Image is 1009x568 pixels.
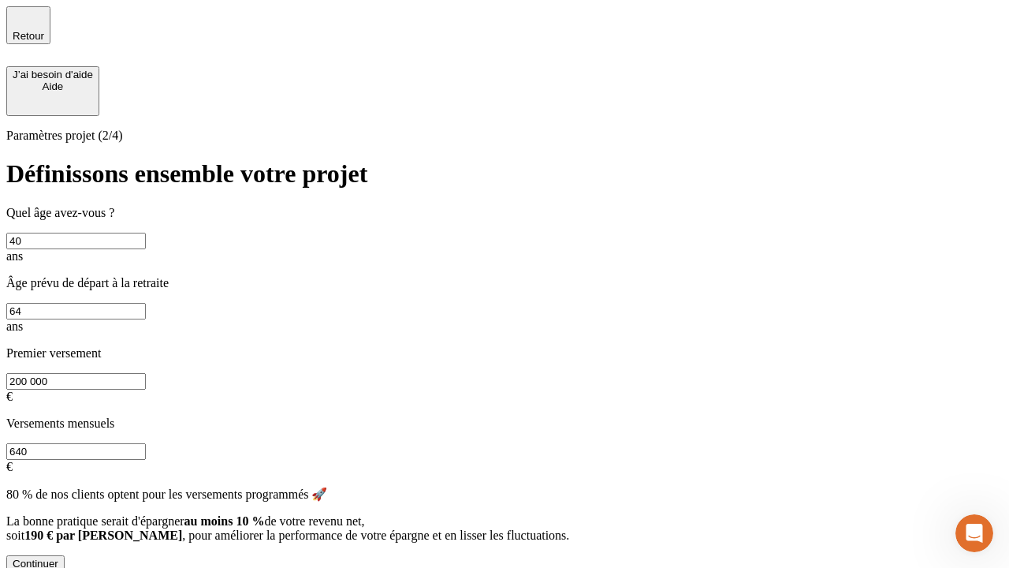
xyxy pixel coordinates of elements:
[6,206,1003,220] p: Quel âge avez-vous ?
[264,514,364,528] span: de votre revenu net,
[13,30,44,42] span: Retour
[24,529,182,542] span: 190 € par [PERSON_NAME]
[6,66,99,116] button: J’ai besoin d'aideAide
[6,129,1003,143] p: Paramètres projet (2/4)
[184,514,265,528] span: au moins 10 %
[182,529,569,542] span: , pour améliorer la performance de votre épargne et en lisser les fluctuations.
[955,514,993,552] iframe: Intercom live chat
[6,417,1003,431] p: Versements mensuels
[13,69,93,80] div: J’ai besoin d'aide
[6,249,23,263] span: ans
[6,529,24,542] span: soit
[6,319,23,333] span: ans
[6,514,184,528] span: La bonne pratique serait d'épargner
[13,80,93,92] div: Aide
[6,6,50,44] button: Retour
[6,487,1003,502] p: 80 % de nos clients optent pour les versements programmés 🚀
[6,390,13,403] span: €
[6,346,1003,361] p: Premier versement
[6,460,13,473] span: €
[6,276,1003,290] p: Âge prévu de départ à la retraite
[6,159,1003,189] h1: Définissons ensemble votre projet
